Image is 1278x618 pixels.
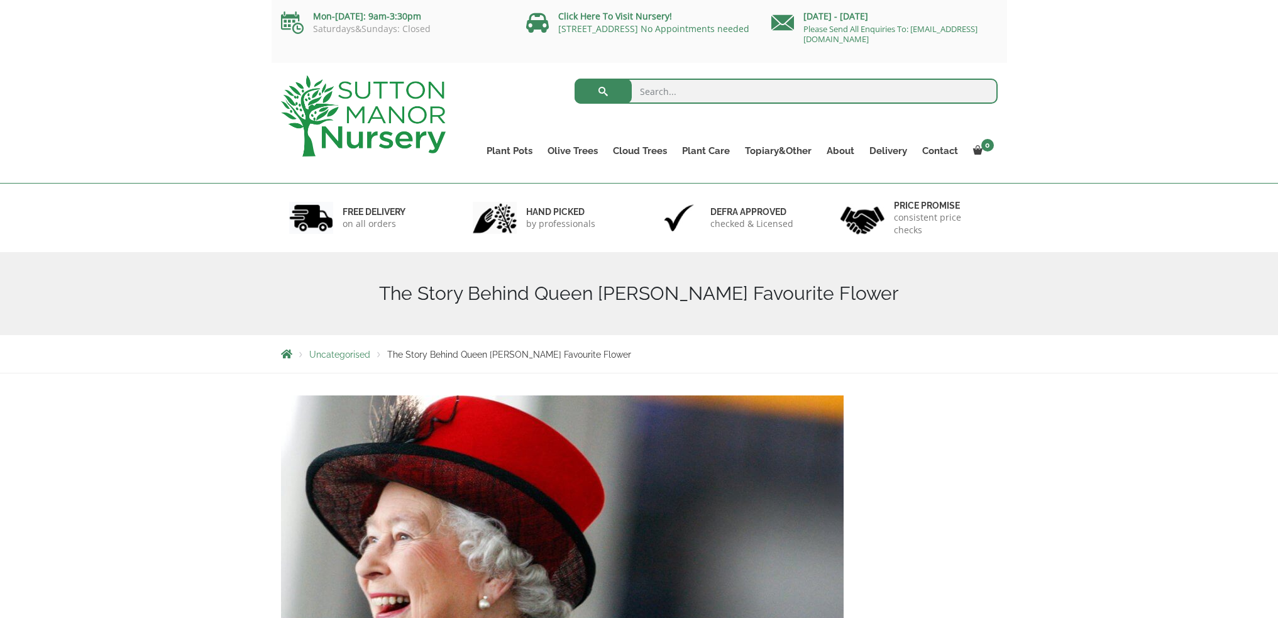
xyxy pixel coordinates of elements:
[281,75,446,157] img: logo
[281,349,998,359] nav: Breadcrumbs
[710,206,793,218] h6: Defra approved
[387,350,631,360] span: The Story Behind Queen [PERSON_NAME] Favourite Flower
[862,142,915,160] a: Delivery
[281,524,844,536] a: The Story Behind Queen Elizabeth II Favourite Flower
[309,350,370,360] a: Uncategorised
[894,200,989,211] h6: Price promise
[281,24,507,34] p: Saturdays&Sundays: Closed
[289,202,333,234] img: 1.jpg
[526,218,595,230] p: by professionals
[281,9,507,24] p: Mon-[DATE]: 9am-3:30pm
[981,139,994,152] span: 0
[771,9,998,24] p: [DATE] - [DATE]
[575,79,998,104] input: Search...
[343,206,405,218] h6: FREE DELIVERY
[540,142,605,160] a: Olive Trees
[966,142,998,160] a: 0
[558,10,672,22] a: Click Here To Visit Nursery!
[526,206,595,218] h6: hand picked
[710,218,793,230] p: checked & Licensed
[343,218,405,230] p: on all orders
[737,142,819,160] a: Topiary&Other
[281,282,998,305] h1: The Story Behind Queen [PERSON_NAME] Favourite Flower
[840,199,884,237] img: 4.jpg
[558,23,749,35] a: [STREET_ADDRESS] No Appointments needed
[479,142,540,160] a: Plant Pots
[819,142,862,160] a: About
[803,23,978,45] a: Please Send All Enquiries To: [EMAIL_ADDRESS][DOMAIN_NAME]
[605,142,675,160] a: Cloud Trees
[473,202,517,234] img: 2.jpg
[657,202,701,234] img: 3.jpg
[675,142,737,160] a: Plant Care
[894,211,989,236] p: consistent price checks
[915,142,966,160] a: Contact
